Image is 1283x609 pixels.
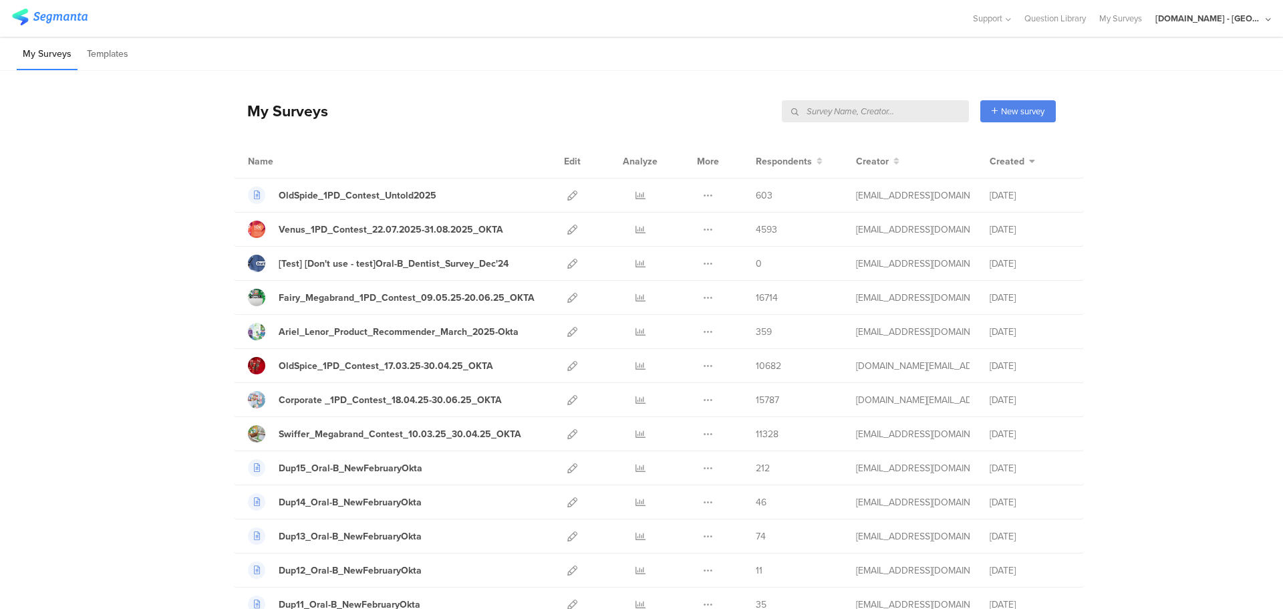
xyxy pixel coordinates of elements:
[756,291,778,305] span: 16714
[756,154,823,168] button: Respondents
[279,529,422,543] div: Dup13_Oral-B_NewFebruaryOkta
[856,359,970,373] div: bruma.lb@pg.com
[279,189,436,203] div: OldSpide_1PD_Contest_Untold2025
[990,291,1070,305] div: [DATE]
[990,325,1070,339] div: [DATE]
[81,39,134,70] li: Templates
[856,189,970,203] div: gheorghe.a.4@pg.com
[990,154,1035,168] button: Created
[756,564,762,578] span: 11
[248,391,502,408] a: Corporate _1PD_Contest_18.04.25-30.06.25_OKTA
[248,493,422,511] a: Dup14_Oral-B_NewFebruaryOkta
[756,393,779,407] span: 15787
[558,144,587,178] div: Edit
[279,564,422,578] div: Dup12_Oral-B_NewFebruaryOkta
[990,427,1070,441] div: [DATE]
[279,325,519,339] div: Ariel_Lenor_Product_Recommender_March_2025-Okta
[248,562,422,579] a: Dup12_Oral-B_NewFebruaryOkta
[856,529,970,543] div: stavrositu.m@pg.com
[990,223,1070,237] div: [DATE]
[756,257,762,271] span: 0
[1001,105,1044,118] span: New survey
[756,529,766,543] span: 74
[279,393,502,407] div: Corporate _1PD_Contest_18.04.25-30.06.25_OKTA
[756,223,777,237] span: 4593
[756,154,812,168] span: Respondents
[620,144,660,178] div: Analyze
[856,427,970,441] div: jansson.cj@pg.com
[990,564,1070,578] div: [DATE]
[279,223,503,237] div: Venus_1PD_Contest_22.07.2025-31.08.2025_OKTA
[856,564,970,578] div: stavrositu.m@pg.com
[248,357,493,374] a: OldSpice_1PD_Contest_17.03.25-30.04.25_OKTA
[856,495,970,509] div: stavrositu.m@pg.com
[856,461,970,475] div: stavrositu.m@pg.com
[248,527,422,545] a: Dup13_Oral-B_NewFebruaryOkta
[279,257,509,271] div: [Test] [Don't use - test]Oral-B_Dentist_Survey_Dec'24
[248,154,328,168] div: Name
[248,289,535,306] a: Fairy_Megabrand_1PD_Contest_09.05.25-20.06.25_OKTA
[279,359,493,373] div: OldSpice_1PD_Contest_17.03.25-30.04.25_OKTA
[856,325,970,339] div: betbeder.mb@pg.com
[756,189,772,203] span: 603
[12,9,88,25] img: segmanta logo
[248,221,503,238] a: Venus_1PD_Contest_22.07.2025-31.08.2025_OKTA
[756,359,781,373] span: 10682
[279,495,422,509] div: Dup14_Oral-B_NewFebruaryOkta
[756,325,772,339] span: 359
[248,459,422,477] a: Dup15_Oral-B_NewFebruaryOkta
[990,393,1070,407] div: [DATE]
[990,154,1024,168] span: Created
[234,100,328,122] div: My Surveys
[756,461,770,475] span: 212
[756,427,778,441] span: 11328
[248,425,521,443] a: Swiffer_Megabrand_Contest_10.03.25_30.04.25_OKTA
[694,144,722,178] div: More
[990,529,1070,543] div: [DATE]
[279,291,535,305] div: Fairy_Megabrand_1PD_Contest_09.05.25-20.06.25_OKTA
[756,495,766,509] span: 46
[279,427,521,441] div: Swiffer_Megabrand_Contest_10.03.25_30.04.25_OKTA
[279,461,422,475] div: Dup15_Oral-B_NewFebruaryOkta
[248,323,519,340] a: Ariel_Lenor_Product_Recommender_March_2025-Okta
[990,257,1070,271] div: [DATE]
[17,39,78,70] li: My Surveys
[990,359,1070,373] div: [DATE]
[856,154,899,168] button: Creator
[248,255,509,272] a: [Test] [Don't use - test]Oral-B_Dentist_Survey_Dec'24
[856,223,970,237] div: jansson.cj@pg.com
[248,187,436,204] a: OldSpide_1PD_Contest_Untold2025
[1155,12,1262,25] div: [DOMAIN_NAME] - [GEOGRAPHIC_DATA]
[990,189,1070,203] div: [DATE]
[856,393,970,407] div: bruma.lb@pg.com
[856,291,970,305] div: jansson.cj@pg.com
[782,100,969,122] input: Survey Name, Creator...
[990,495,1070,509] div: [DATE]
[856,257,970,271] div: betbeder.mb@pg.com
[856,154,889,168] span: Creator
[973,12,1002,25] span: Support
[990,461,1070,475] div: [DATE]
